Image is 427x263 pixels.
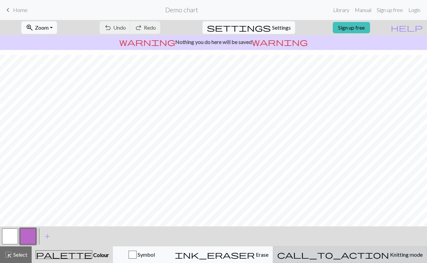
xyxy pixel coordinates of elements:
[391,23,423,32] span: help
[113,246,171,263] button: Symbol
[137,251,155,258] span: Symbol
[277,250,389,259] span: call_to_action
[255,251,268,258] span: Erase
[252,37,308,47] span: warning
[333,22,370,33] a: Sign up free
[406,3,423,17] a: Login
[4,250,12,259] span: highlight_alt
[175,250,255,259] span: ink_eraser
[32,246,113,263] button: Colour
[119,37,175,47] span: warning
[36,250,92,259] span: palette
[203,21,295,34] button: SettingsSettings
[165,6,198,14] h2: Demo chart
[207,23,271,32] span: settings
[13,7,28,13] span: Home
[171,246,273,263] button: Erase
[92,252,109,258] span: Colour
[4,4,28,16] a: Home
[374,3,406,17] a: Sign up free
[35,24,49,31] span: Zoom
[352,3,374,17] a: Manual
[389,251,423,258] span: Knitting mode
[12,251,27,258] span: Select
[26,23,34,32] span: zoom_in
[207,24,271,32] i: Settings
[21,21,57,34] button: Zoom
[43,232,51,241] span: add
[3,38,424,46] p: Nothing you do here will be saved
[272,24,291,32] span: Settings
[330,3,352,17] a: Library
[4,5,12,15] span: keyboard_arrow_left
[273,246,427,263] button: Knitting mode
